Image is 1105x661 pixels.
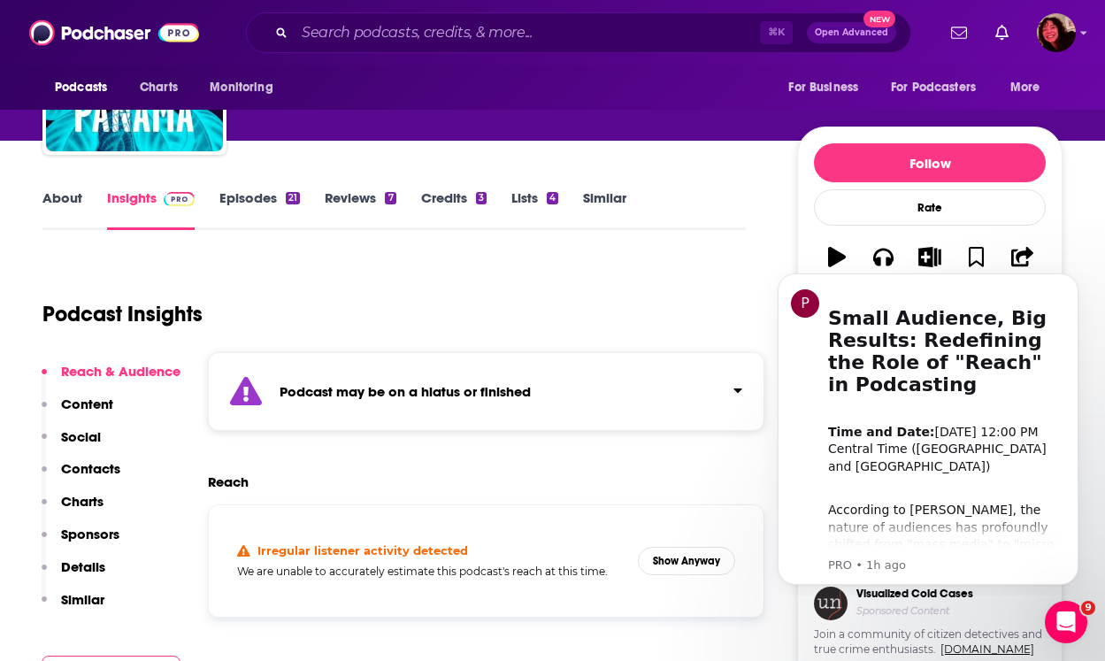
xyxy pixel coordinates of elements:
button: List [907,235,953,299]
h4: Sponsored Content [856,604,973,617]
button: open menu [776,71,880,104]
p: Charts [61,493,104,510]
button: open menu [197,71,295,104]
a: Episodes21 [219,189,300,230]
p: Reach & Audience [61,363,180,380]
a: Similar [583,189,626,230]
a: About [42,189,82,230]
div: 21 [286,192,300,204]
a: Reviews7 [325,189,395,230]
span: More [1010,75,1040,100]
button: Follow [814,143,1046,182]
span: Join a community of citizen detectives and true crime enthusiasts. [814,627,1046,657]
span: Monitoring [210,75,272,100]
strong: Podcast may be on a hiatus or finished [280,383,531,400]
span: ⌘ K [760,21,793,44]
iframe: Intercom notifications message [751,257,1105,596]
div: Rate [814,189,1046,226]
button: Contacts [42,460,120,493]
p: Contacts [61,460,120,477]
a: Show notifications dropdown [944,18,974,48]
iframe: Intercom live chat [1045,601,1087,643]
span: New [863,11,895,27]
div: Search podcasts, credits, & more... [246,12,911,53]
h4: Irregular listener activity detected [257,543,468,557]
button: Show profile menu [1037,13,1076,52]
button: Apps [860,235,906,299]
button: Reach & Audience [42,363,180,396]
img: Podchaser Pro [164,192,195,206]
a: InsightsPodchaser Pro [107,189,195,230]
span: For Business [788,75,858,100]
h5: We are unable to accurately estimate this podcast's reach at this time. [237,565,624,578]
section: Click to expand status details [208,352,764,431]
span: For Podcasters [891,75,976,100]
a: Show notifications dropdown [988,18,1016,48]
button: Open AdvancedNew [807,22,896,43]
button: Share [1000,235,1046,299]
p: Social [61,428,101,445]
a: Charts [128,71,188,104]
p: Content [61,396,113,412]
button: Details [42,558,105,591]
button: Social [42,428,101,461]
a: Lists4 [511,189,558,230]
button: Play [814,235,860,299]
button: open menu [42,71,130,104]
button: Content [42,396,113,428]
button: open menu [998,71,1063,104]
span: Charts [140,75,178,100]
input: Search podcasts, credits, & more... [295,19,760,47]
h2: Reach [208,473,249,490]
span: Logged in as Kathryn-Musilek [1037,13,1076,52]
div: 7 [385,192,395,204]
div: 4 [547,192,558,204]
button: Sponsors [42,526,119,558]
span: Podcasts [55,75,107,100]
button: Charts [42,493,104,526]
button: Bookmark [953,235,999,299]
img: User Profile [1037,13,1076,52]
div: 3 [476,192,487,204]
img: Podchaser - Follow, Share and Rate Podcasts [29,16,199,50]
button: Show Anyway [638,547,735,575]
h1: Podcast Insights [42,301,203,327]
p: Details [61,558,105,575]
span: 9 [1081,601,1095,615]
button: Similar [42,591,104,624]
span: Open Advanced [815,28,888,37]
a: [DOMAIN_NAME] [940,642,1034,656]
img: coldCase.18b32719.png [814,587,848,620]
p: Sponsors [61,526,119,542]
a: Credits3 [421,189,487,230]
button: open menu [879,71,1001,104]
p: Similar [61,591,104,608]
